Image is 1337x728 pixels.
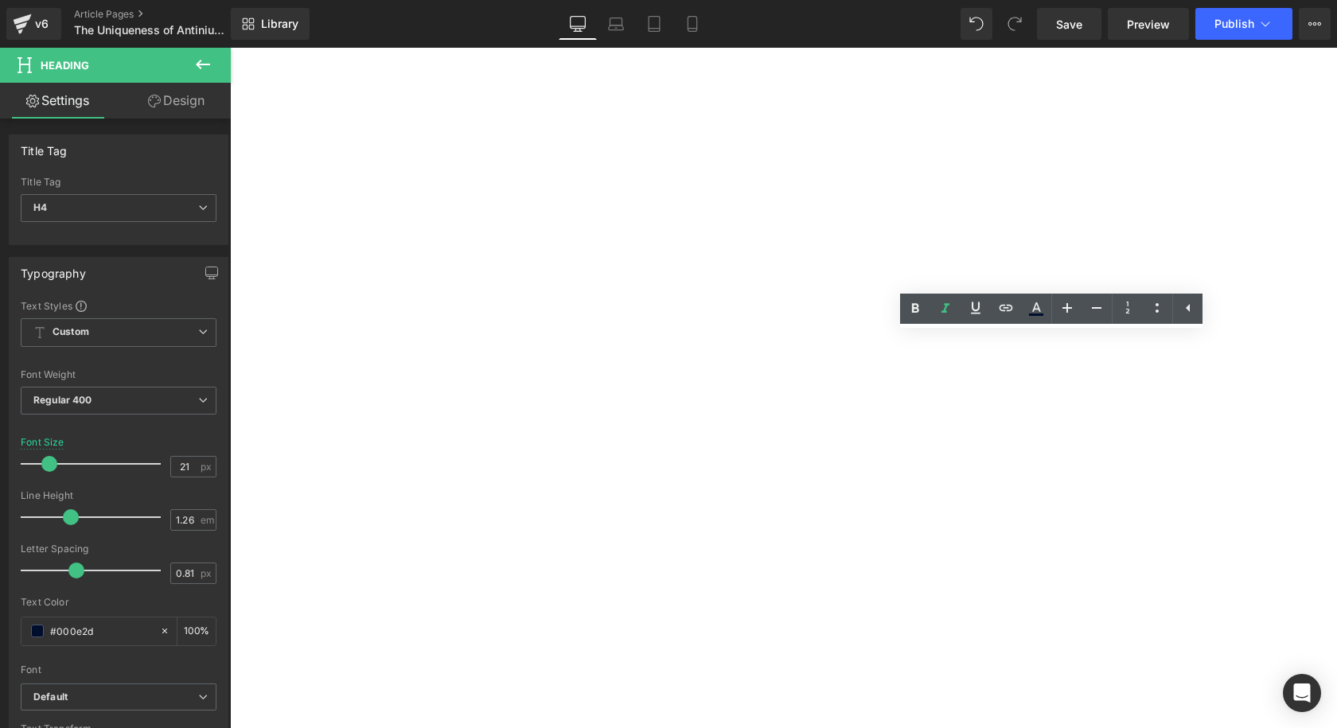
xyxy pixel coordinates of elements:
[33,201,47,213] b: H4
[53,325,89,339] b: Custom
[21,543,216,555] div: Letter Spacing
[999,8,1031,40] button: Redo
[74,24,227,37] span: The Uniqueness of Antinium | Journal Article
[961,8,992,40] button: Undo
[50,622,152,640] input: Color
[119,83,234,119] a: Design
[1214,18,1254,30] span: Publish
[21,258,86,280] div: Typography
[201,461,214,472] span: px
[21,664,216,675] div: Font
[74,8,257,21] a: Article Pages
[33,394,92,406] b: Regular 400
[635,8,673,40] a: Tablet
[1299,8,1331,40] button: More
[1283,674,1321,712] div: Open Intercom Messenger
[21,437,64,448] div: Font Size
[597,8,635,40] a: Laptop
[177,617,216,645] div: %
[21,177,216,188] div: Title Tag
[21,490,216,501] div: Line Height
[41,59,89,72] span: Heading
[261,17,298,31] span: Library
[21,597,216,608] div: Text Color
[1127,16,1170,33] span: Preview
[21,299,216,312] div: Text Styles
[1195,8,1292,40] button: Publish
[559,8,597,40] a: Desktop
[21,135,68,158] div: Title Tag
[673,8,711,40] a: Mobile
[201,515,214,525] span: em
[1108,8,1189,40] a: Preview
[1056,16,1082,33] span: Save
[6,8,61,40] a: v6
[32,14,52,34] div: v6
[201,568,214,578] span: px
[33,691,68,704] i: Default
[21,369,216,380] div: Font Weight
[231,8,310,40] a: New Library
